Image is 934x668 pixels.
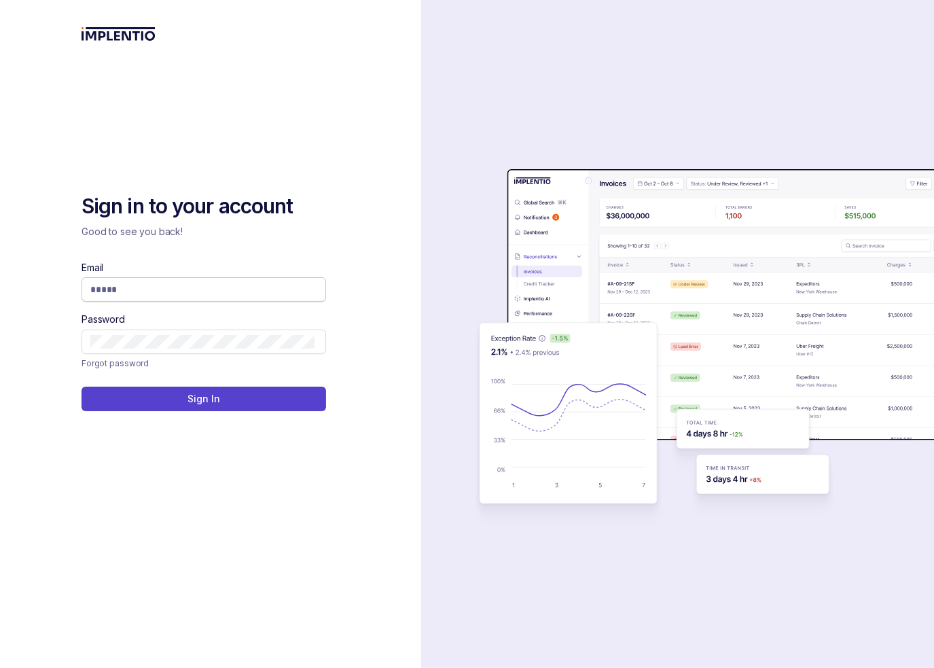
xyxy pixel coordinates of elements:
p: Good to see you back! [82,225,326,239]
img: logo [82,27,156,41]
button: Sign In [82,387,326,411]
label: Password [82,313,125,326]
p: Forgot password [82,357,149,370]
h2: Sign in to your account [82,193,326,220]
p: Sign In [187,392,219,406]
a: Link Forgot password [82,357,149,370]
label: Email [82,261,103,275]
